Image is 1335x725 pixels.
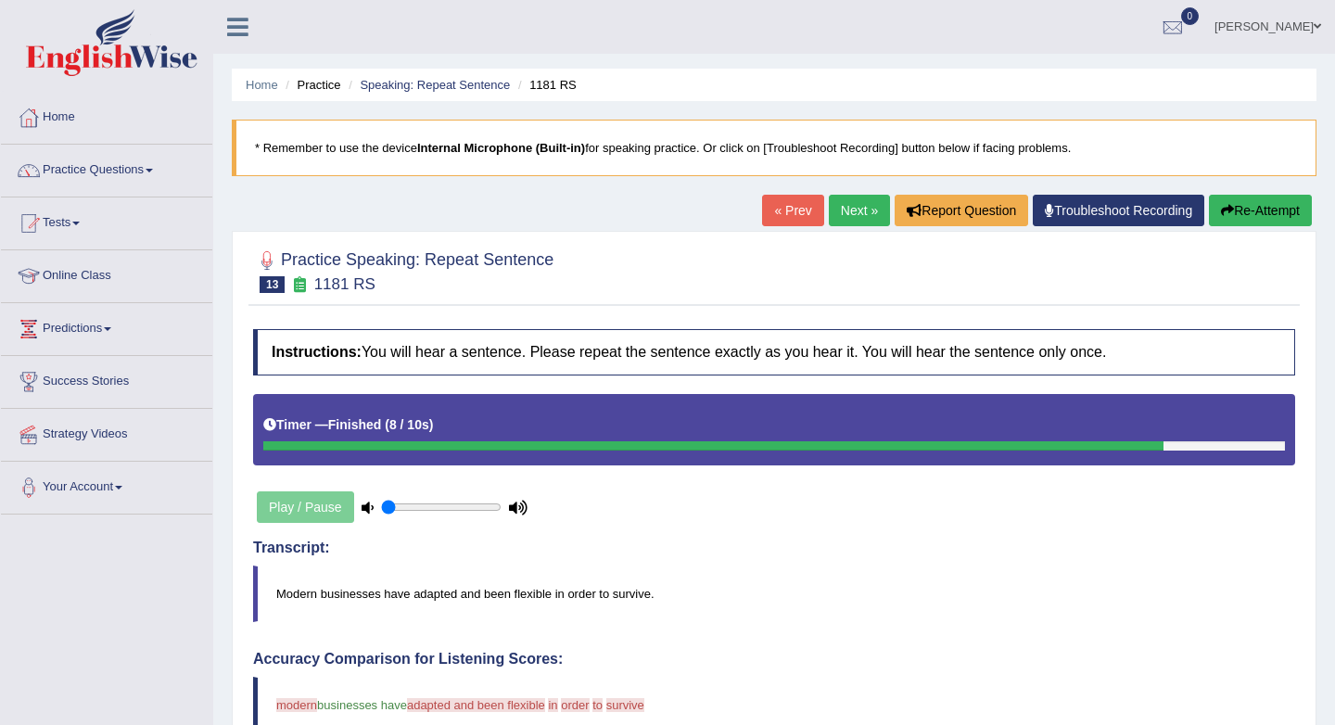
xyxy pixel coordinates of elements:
span: 0 [1181,7,1200,25]
h4: You will hear a sentence. Please repeat the sentence exactly as you hear it. You will hear the se... [253,329,1295,375]
a: Home [1,92,212,138]
h2: Practice Speaking: Repeat Sentence [253,247,553,293]
a: « Prev [762,195,823,226]
h5: Timer — [263,418,433,432]
span: in [548,698,557,712]
button: Report Question [895,195,1028,226]
blockquote: * Remember to use the device for speaking practice. Or click on [Troubleshoot Recording] button b... [232,120,1316,176]
small: Exam occurring question [289,276,309,294]
a: Next » [829,195,890,226]
button: Re-Attempt [1209,195,1312,226]
a: Strategy Videos [1,409,212,455]
span: 13 [260,276,285,293]
b: ( [385,417,389,432]
span: order [561,698,589,712]
a: Predictions [1,303,212,350]
a: Troubleshoot Recording [1033,195,1204,226]
b: 8 / 10s [389,417,429,432]
li: 1181 RS [514,76,577,94]
small: 1181 RS [314,275,375,293]
span: modern [276,698,317,712]
span: businesses have [317,698,407,712]
h4: Transcript: [253,540,1295,556]
span: to [592,698,603,712]
b: Internal Microphone (Built-in) [417,141,585,155]
a: Success Stories [1,356,212,402]
a: Your Account [1,462,212,508]
span: adapted and been flexible [407,698,545,712]
a: Speaking: Repeat Sentence [360,78,510,92]
b: Finished [328,417,382,432]
a: Online Class [1,250,212,297]
b: Instructions: [272,344,362,360]
span: survive [606,698,644,712]
a: Practice Questions [1,145,212,191]
li: Practice [281,76,340,94]
a: Home [246,78,278,92]
h4: Accuracy Comparison for Listening Scores: [253,651,1295,668]
b: ) [429,417,434,432]
a: Tests [1,197,212,244]
blockquote: Modern businesses have adapted and been flexible in order to survive. [253,566,1295,622]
